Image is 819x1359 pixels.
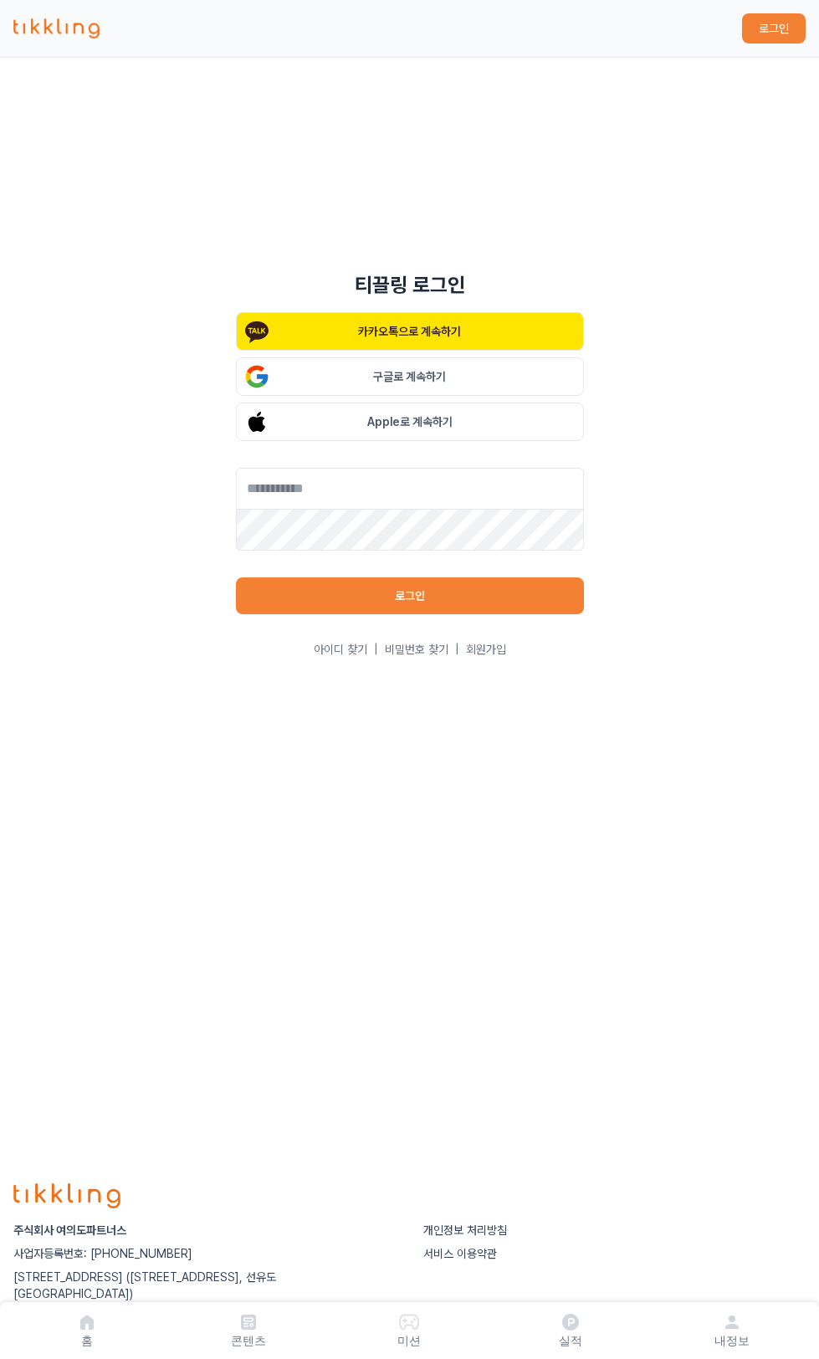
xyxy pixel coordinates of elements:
button: 구글로 계속하기 [236,357,584,396]
p: 콘텐츠 [231,1332,266,1349]
a: 내정보 [651,1309,812,1352]
button: 미션 [329,1309,490,1352]
img: 미션 [399,1312,419,1332]
p: 미션 [397,1332,421,1349]
button: 로그인 [742,13,806,44]
img: logo [13,1183,120,1208]
a: 개인정보 처리방침 [423,1223,507,1237]
p: 주식회사 여의도파트너스 [13,1222,397,1238]
a: 비밀번호 찾기 [385,641,448,658]
span: | [374,641,378,658]
a: 실적 [490,1309,652,1352]
p: 홈 [81,1332,93,1349]
p: [STREET_ADDRESS] ([STREET_ADDRESS], 선유도 [GEOGRAPHIC_DATA]) [13,1269,397,1302]
button: Apple로 계속하기 [236,403,584,441]
h1: 티끌링 로그인 [355,272,465,299]
p: 실적 [559,1332,582,1349]
p: 카카오톡으로 계속하기 [358,323,461,340]
span: | [455,641,459,658]
a: 서비스 이용약관 [423,1247,497,1260]
a: 콘텐츠 [168,1309,330,1352]
p: 사업자등록번호: [PHONE_NUMBER] [13,1245,397,1262]
a: 아이디 찾기 [314,641,367,658]
img: 티끌링 [13,18,100,38]
button: 로그인 [236,577,584,614]
a: 홈 [7,1309,168,1352]
p: 내정보 [714,1332,750,1349]
a: 회원가입 [466,641,506,658]
button: 카카오톡으로 계속하기 [236,312,584,351]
